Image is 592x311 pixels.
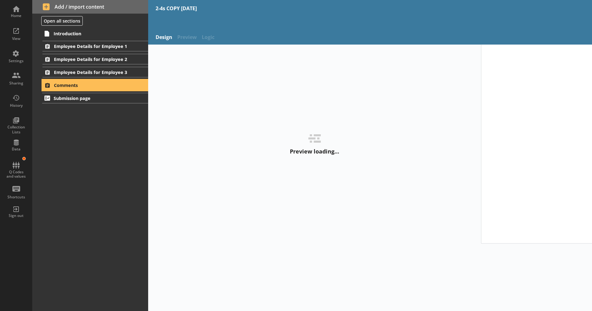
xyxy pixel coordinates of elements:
[153,31,175,45] a: Design
[54,31,130,37] span: Introduction
[41,16,83,26] button: Open all sections
[32,41,148,51] li: Employee Details for Employee 1
[175,31,199,45] span: Preview
[32,67,148,77] li: Employee Details for Employee 3
[5,103,27,108] div: History
[54,43,130,49] span: Employee Details for Employee 1
[5,13,27,18] div: Home
[42,93,148,103] a: Submission page
[32,54,148,64] li: Employee Details for Employee 2
[199,31,217,45] span: Logic
[5,36,27,41] div: View
[54,56,130,62] span: Employee Details for Employee 2
[43,3,138,10] span: Add / import content
[54,82,130,88] span: Comments
[32,80,148,90] li: Comments
[54,69,130,75] span: Employee Details for Employee 3
[54,95,130,101] span: Submission page
[156,5,197,12] div: 2-4s COPY [DATE]
[42,67,148,77] a: Employee Details for Employee 3
[42,80,148,90] a: Comments
[5,58,27,63] div: Settings
[5,195,27,200] div: Shortcuts
[5,81,27,86] div: Sharing
[42,28,148,38] a: Introduction
[42,54,148,64] a: Employee Details for Employee 2
[5,125,27,134] div: Collection Lists
[5,147,27,152] div: Data
[42,41,148,51] a: Employee Details for Employee 1
[5,170,27,179] div: Q Codes and values
[290,148,339,155] p: Preview loading…
[5,213,27,218] div: Sign out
